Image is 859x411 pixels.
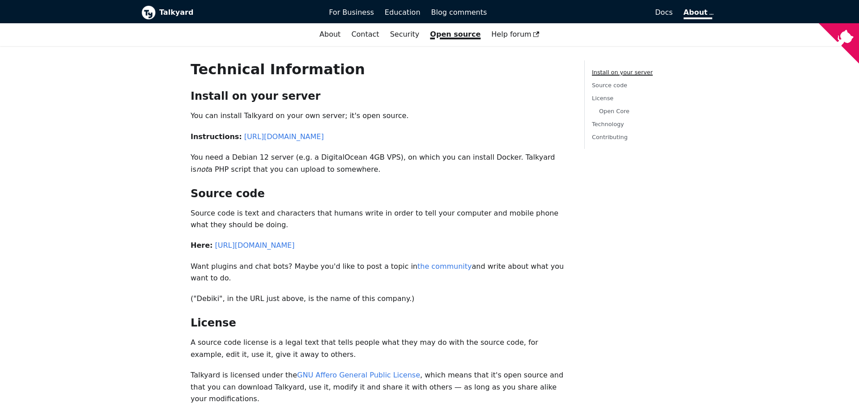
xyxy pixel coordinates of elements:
em: not [196,165,208,174]
h2: License [191,316,570,330]
a: For Business [323,5,379,20]
p: ("Debiki", in the URL just above, is the name of this company.) [191,293,570,305]
span: Blog comments [431,8,487,17]
p: You can install Talkyard on your own server; it's open source. [191,110,570,122]
span: Help forum [491,30,540,38]
a: Technology [592,121,624,127]
a: [URL][DOMAIN_NAME] [244,132,324,141]
a: Source code [592,82,627,89]
a: Open Core [599,108,629,114]
strong: Here: [191,241,213,250]
a: Docs [492,5,678,20]
a: Help forum [486,27,545,42]
a: License [592,95,613,102]
p: Talkyard is licensed under the , which means that it's open source and that you can download Talk... [191,369,570,405]
h1: Technical Information [191,60,570,78]
a: Blog comments [426,5,493,20]
h2: Install on your server [191,89,570,103]
a: the community [417,262,472,271]
img: Talkyard logo [141,5,156,20]
a: GNU Affero General Public License [297,371,420,379]
strong: Instructions: [191,132,242,141]
span: Docs [655,8,672,17]
a: Contributing [592,134,628,140]
p: You need a Debian 12 server (e.g. a DigitalOcean 4GB VPS), on which you can install Docker. Talky... [191,152,570,175]
a: [URL][DOMAIN_NAME] [215,241,294,250]
b: Talkyard [159,7,316,18]
p: A source code license is a legal text that tells people what they may do with the source code, fo... [191,337,570,360]
p: Want plugins and chat bots? Maybe you'd like to post a topic in and write about what you want to do. [191,261,570,284]
p: Source code is text and characters that humans write in order to tell your computer and mobile ph... [191,208,570,231]
a: Contact [346,27,384,42]
a: About [684,8,712,19]
a: Education [379,5,426,20]
span: For Business [329,8,374,17]
span: Education [385,8,421,17]
a: Install on your server [592,69,653,76]
a: Talkyard logoTalkyard [141,5,316,20]
a: About [314,27,346,42]
h2: Source code [191,187,570,200]
a: Security [385,27,425,42]
a: Open source [425,27,486,42]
